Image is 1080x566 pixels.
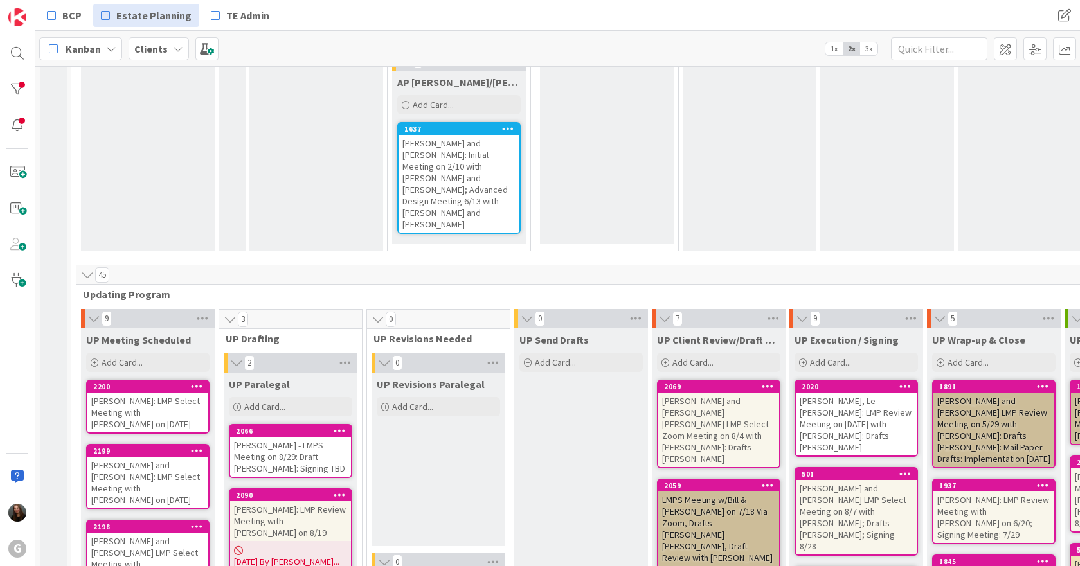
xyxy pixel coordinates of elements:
div: 2090 [236,491,351,500]
a: 1937[PERSON_NAME]: LMP Review Meeting with [PERSON_NAME] on 6/20; Signing Meeting: 7/29 [932,479,1056,544]
div: 501[PERSON_NAME] and [PERSON_NAME] LMP Select Meeting on 8/7 with [PERSON_NAME]; Drafts [PERSON_N... [796,468,917,554]
div: 2090 [230,490,351,501]
div: 2066 [230,425,351,437]
div: [PERSON_NAME]: LMP Review Meeting with [PERSON_NAME] on 8/19 [230,501,351,541]
span: UP Wrap-up & Close [932,333,1025,346]
span: 7 [672,311,683,326]
span: UP Paralegal [229,378,290,391]
div: 1637[PERSON_NAME] and [PERSON_NAME]: Initial Meeting on 2/10 with [PERSON_NAME] and [PERSON_NAME]... [399,123,519,233]
span: 2x [843,42,860,55]
span: Add Card... [948,357,989,368]
span: UP Execution / Signing [795,333,899,346]
a: 2200[PERSON_NAME]: LMP Select Meeting with [PERSON_NAME] on [DATE] [86,380,210,434]
span: Add Card... [102,357,143,368]
span: 3x [860,42,878,55]
span: 1x [825,42,843,55]
div: [PERSON_NAME]: LMP Review Meeting with [PERSON_NAME] on 6/20; Signing Meeting: 7/29 [933,491,1054,543]
div: 2200 [87,381,208,393]
span: 0 [535,311,545,326]
div: [PERSON_NAME] and [PERSON_NAME]: LMP Select Meeting with [PERSON_NAME] on [DATE] [87,457,208,508]
span: TE Admin [226,8,269,23]
a: 1637[PERSON_NAME] and [PERSON_NAME]: Initial Meeting on 2/10 with [PERSON_NAME] and [PERSON_NAME]... [397,122,521,234]
div: 2066 [236,427,351,436]
div: 2200 [93,382,208,391]
div: G [8,540,26,558]
div: 1637 [399,123,519,135]
span: 3 [238,312,248,327]
span: 5 [948,311,958,326]
div: 2198 [93,522,208,531]
div: 501 [796,468,917,480]
span: Estate Planning [116,8,192,23]
div: 1937 [939,481,1054,490]
span: BCP [62,8,82,23]
div: [PERSON_NAME]: LMP Select Meeting with [PERSON_NAME] on [DATE] [87,393,208,432]
div: 2199[PERSON_NAME] and [PERSON_NAME]: LMP Select Meeting with [PERSON_NAME] on [DATE] [87,445,208,508]
span: 9 [102,311,112,326]
div: [PERSON_NAME], Le [PERSON_NAME]: LMP Review Meeting on [DATE] with [PERSON_NAME]: Drafts [PERSON_... [796,393,917,455]
div: 2090[PERSON_NAME]: LMP Review Meeting with [PERSON_NAME] on 8/19 [230,490,351,541]
a: BCP [39,4,89,27]
span: Kanban [66,41,101,57]
span: UP Meeting Scheduled [86,333,191,346]
span: Add Card... [244,401,285,412]
span: Add Card... [413,99,454,111]
div: 1891 [939,382,1054,391]
span: UP Drafting [226,332,346,345]
span: Add Card... [392,401,433,412]
div: 1937 [933,480,1054,491]
a: 1891[PERSON_NAME] and [PERSON_NAME] LMP Review Meeting on 5/29 with [PERSON_NAME]: Drafts [PERSON... [932,380,1056,468]
div: [PERSON_NAME] and [PERSON_NAME] [PERSON_NAME] LMP Select Zoom Meeting on 8/4 with [PERSON_NAME]: ... [658,393,779,467]
span: 45 [95,267,109,283]
div: [PERSON_NAME] - LMPS Meeting on 8/29: Draft [PERSON_NAME]: Signing TBD [230,437,351,477]
div: 1845 [939,557,1054,566]
span: UP Revisions Paralegal [377,378,485,391]
div: [PERSON_NAME] and [PERSON_NAME] LMP Review Meeting on 5/29 with [PERSON_NAME]: Drafts [PERSON_NAM... [933,393,1054,467]
img: AM [8,504,26,522]
div: [PERSON_NAME] and [PERSON_NAME]: Initial Meeting on 2/10 with [PERSON_NAME] and [PERSON_NAME]; Ad... [399,135,519,233]
a: Estate Planning [93,4,199,27]
div: 2066[PERSON_NAME] - LMPS Meeting on 8/29: Draft [PERSON_NAME]: Signing TBD [230,425,351,477]
a: 2069[PERSON_NAME] and [PERSON_NAME] [PERSON_NAME] LMP Select Zoom Meeting on 8/4 with [PERSON_NAM... [657,380,780,468]
div: 2020[PERSON_NAME], Le [PERSON_NAME]: LMP Review Meeting on [DATE] with [PERSON_NAME]: Drafts [PER... [796,381,917,455]
div: 2059 [664,481,779,490]
div: 1637 [404,125,519,134]
span: UP Revisions Needed [373,332,494,345]
span: 2 [244,355,255,371]
div: 501 [802,470,917,479]
span: UP Client Review/Draft Review Meeting [657,333,780,346]
span: 0 [392,355,402,371]
a: TE Admin [203,4,277,27]
span: Add Card... [535,357,576,368]
div: 1891[PERSON_NAME] and [PERSON_NAME] LMP Review Meeting on 5/29 with [PERSON_NAME]: Drafts [PERSON... [933,381,1054,467]
span: 9 [810,311,820,326]
div: 2020 [796,381,917,393]
span: 0 [386,312,396,327]
span: Add Card... [810,357,851,368]
input: Quick Filter... [891,37,987,60]
div: 2069 [664,382,779,391]
div: 2199 [87,445,208,457]
div: 2020 [802,382,917,391]
span: AP Brad/Jonas [397,76,521,89]
div: 2069[PERSON_NAME] and [PERSON_NAME] [PERSON_NAME] LMP Select Zoom Meeting on 8/4 with [PERSON_NAM... [658,381,779,467]
div: 2200[PERSON_NAME]: LMP Select Meeting with [PERSON_NAME] on [DATE] [87,381,208,432]
a: 2020[PERSON_NAME], Le [PERSON_NAME]: LMP Review Meeting on [DATE] with [PERSON_NAME]: Drafts [PER... [795,380,918,457]
div: 1891 [933,381,1054,393]
div: 2199 [93,447,208,455]
a: 501[PERSON_NAME] and [PERSON_NAME] LMP Select Meeting on 8/7 with [PERSON_NAME]; Drafts [PERSON_N... [795,467,918,556]
span: Add Card... [672,357,714,368]
div: 2059 [658,480,779,491]
a: 2199[PERSON_NAME] and [PERSON_NAME]: LMP Select Meeting with [PERSON_NAME] on [DATE] [86,444,210,509]
a: 2066[PERSON_NAME] - LMPS Meeting on 8/29: Draft [PERSON_NAME]: Signing TBD [229,424,352,478]
img: Visit kanbanzone.com [8,8,26,26]
div: 2198 [87,521,208,533]
b: Clients [134,42,168,55]
div: 2069 [658,381,779,393]
div: [PERSON_NAME] and [PERSON_NAME] LMP Select Meeting on 8/7 with [PERSON_NAME]; Drafts [PERSON_NAME... [796,480,917,554]
div: 1937[PERSON_NAME]: LMP Review Meeting with [PERSON_NAME] on 6/20; Signing Meeting: 7/29 [933,480,1054,543]
span: UP Send Drafts [519,333,589,346]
